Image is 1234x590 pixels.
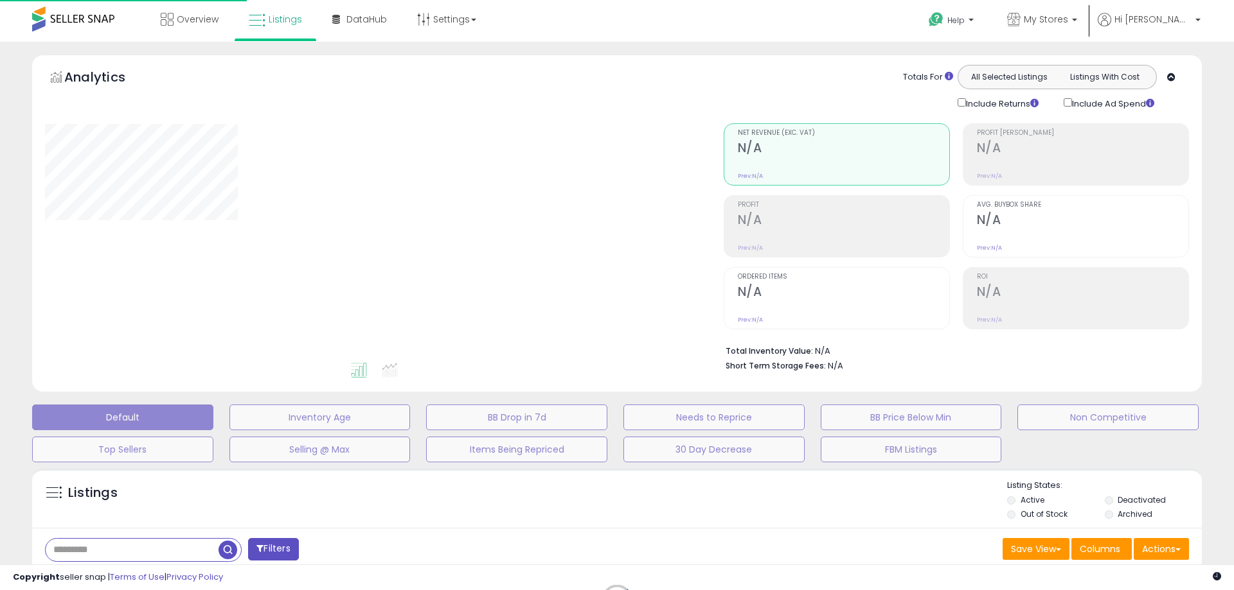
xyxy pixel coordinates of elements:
small: Prev: N/A [738,316,763,324]
small: Prev: N/A [977,172,1002,180]
h2: N/A [738,141,949,158]
small: Prev: N/A [738,244,763,252]
span: Profit [738,202,949,209]
span: Ordered Items [738,273,949,281]
span: Overview [177,13,219,26]
button: 30 Day Decrease [623,437,805,462]
span: Listings [269,13,302,26]
div: Include Ad Spend [1054,96,1175,110]
span: Profit [PERSON_NAME] [977,130,1188,137]
li: N/A [726,342,1179,358]
button: BB Drop in 7d [426,404,607,430]
h2: N/A [738,284,949,302]
h2: N/A [977,284,1188,302]
h2: N/A [977,213,1188,230]
a: Hi [PERSON_NAME] [1098,13,1201,42]
div: Include Returns [948,96,1054,110]
h5: Analytics [64,68,150,89]
div: Totals For [903,71,953,83]
span: Hi [PERSON_NAME] [1114,13,1192,26]
small: Prev: N/A [977,316,1002,324]
a: Help [918,2,987,42]
div: seller snap | | [13,571,223,584]
button: Listings With Cost [1057,69,1152,85]
strong: Copyright [13,571,60,583]
button: FBM Listings [821,437,1002,462]
span: My Stores [1024,13,1068,26]
span: N/A [828,360,843,372]
button: Non Competitive [1017,404,1199,430]
small: Prev: N/A [977,244,1002,252]
h2: N/A [738,213,949,230]
button: Items Being Repriced [426,437,607,462]
button: Selling @ Max [229,437,411,462]
b: Total Inventory Value: [726,345,813,356]
i: Get Help [928,12,944,28]
small: Prev: N/A [738,172,763,180]
span: Net Revenue (Exc. VAT) [738,130,949,137]
button: All Selected Listings [961,69,1057,85]
button: Default [32,404,213,430]
b: Short Term Storage Fees: [726,360,826,371]
h2: N/A [977,141,1188,158]
button: Needs to Reprice [623,404,805,430]
button: BB Price Below Min [821,404,1002,430]
button: Inventory Age [229,404,411,430]
span: ROI [977,273,1188,281]
button: Top Sellers [32,437,213,462]
span: Avg. Buybox Share [977,202,1188,209]
span: Help [947,15,965,26]
span: DataHub [346,13,387,26]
